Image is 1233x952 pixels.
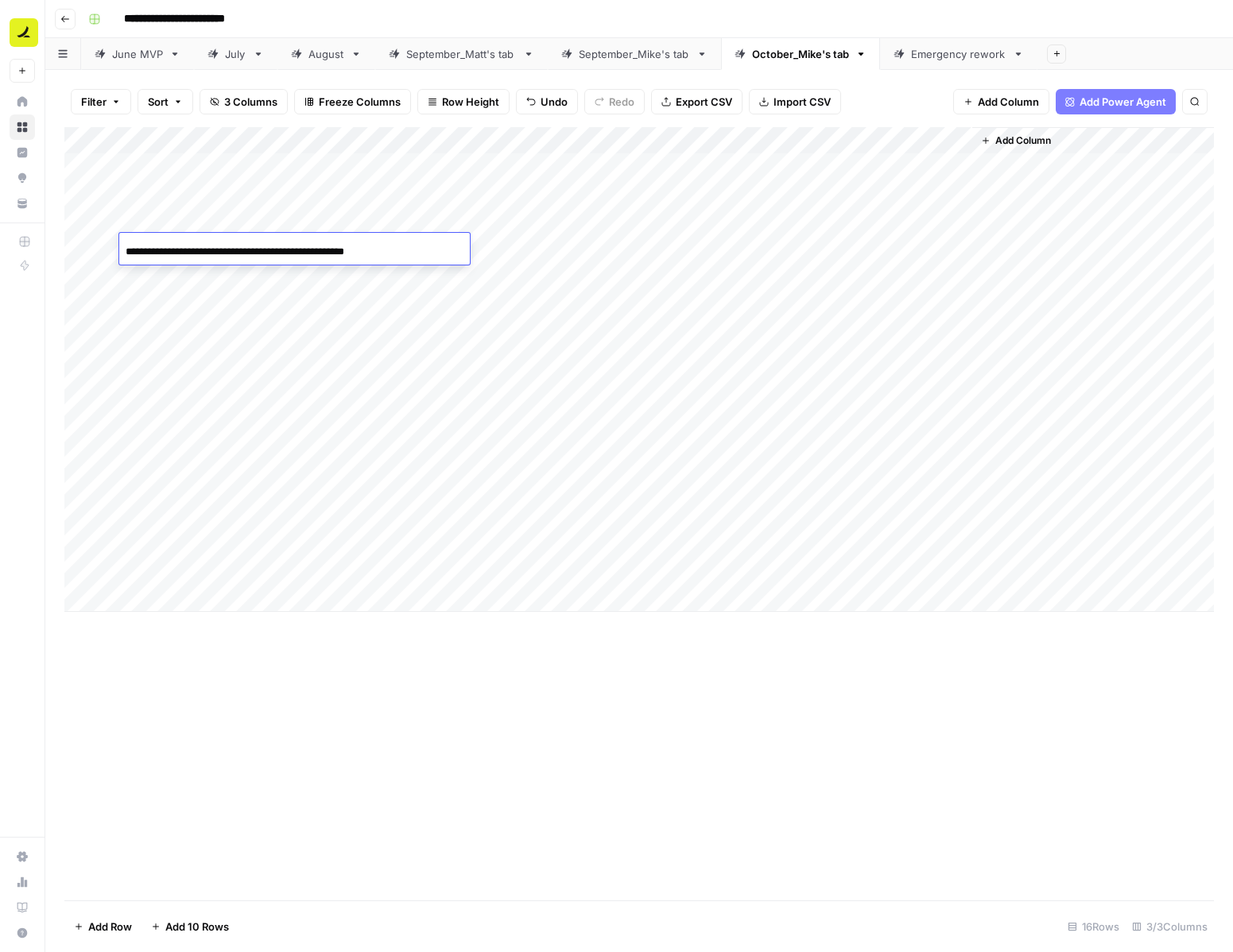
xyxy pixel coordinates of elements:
[10,920,35,946] button: Help + Support
[1126,914,1214,939] div: 3/3 Columns
[442,94,499,110] span: Row Height
[10,13,35,52] button: Workspace: Ramp
[142,914,238,939] button: Add 10 Rows
[194,38,277,70] a: July
[10,89,35,114] a: Home
[774,94,831,110] span: Import CSV
[880,38,1037,70] a: Emergency rework
[752,46,849,62] div: October_Mike's tab
[10,140,35,165] a: Insights
[609,94,634,110] span: Redo
[10,895,35,920] a: Learning Hub
[995,134,1051,148] span: Add Column
[10,114,35,140] a: Browse
[975,130,1057,151] button: Add Column
[721,38,880,70] a: October_Mike's tab
[10,869,35,895] a: Usage
[294,89,411,114] button: Freeze Columns
[10,165,35,191] a: Opportunities
[224,94,277,110] span: 3 Columns
[651,89,743,114] button: Export CSV
[406,46,517,62] div: September_Matt's tab
[88,919,132,935] span: Add Row
[579,46,690,62] div: September_Mike's tab
[375,38,548,70] a: September_Matt's tab
[200,89,288,114] button: 3 Columns
[676,94,732,110] span: Export CSV
[978,94,1039,110] span: Add Column
[112,46,163,62] div: June MVP
[81,38,194,70] a: June MVP
[81,94,107,110] span: Filter
[953,89,1049,114] button: Add Column
[584,89,645,114] button: Redo
[225,46,246,62] div: July
[71,89,131,114] button: Filter
[548,38,721,70] a: September_Mike's tab
[911,46,1006,62] div: Emergency rework
[165,919,229,935] span: Add 10 Rows
[10,18,38,47] img: Ramp Logo
[516,89,578,114] button: Undo
[541,94,568,110] span: Undo
[1061,914,1126,939] div: 16 Rows
[749,89,841,114] button: Import CSV
[319,94,401,110] span: Freeze Columns
[138,89,193,114] button: Sort
[64,914,142,939] button: Add Row
[308,46,344,62] div: August
[417,89,510,114] button: Row Height
[1080,94,1166,110] span: Add Power Agent
[277,38,375,70] a: August
[1056,89,1176,114] button: Add Power Agent
[10,844,35,869] a: Settings
[10,191,35,216] a: Your Data
[148,94,169,110] span: Sort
